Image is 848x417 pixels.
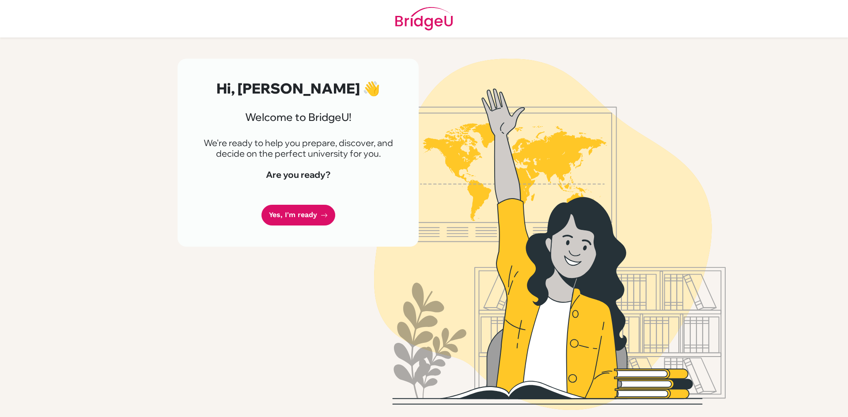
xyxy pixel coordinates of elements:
h2: Hi, [PERSON_NAME] 👋 [199,80,397,97]
h4: Are you ready? [199,169,397,180]
a: Yes, I'm ready [261,205,335,225]
p: We're ready to help you prepare, discover, and decide on the perfect university for you. [199,138,397,159]
h3: Welcome to BridgeU! [199,111,397,124]
img: Welcome to Bridge U [298,59,802,410]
